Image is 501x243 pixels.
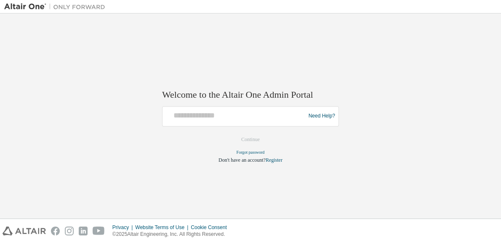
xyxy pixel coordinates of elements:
div: Website Terms of Use [135,224,191,231]
p: © 2025 Altair Engineering, Inc. All Rights Reserved. [112,231,232,238]
img: altair_logo.svg [3,227,46,235]
img: Altair One [4,3,109,11]
a: Register [266,157,282,163]
img: youtube.svg [93,227,105,235]
img: instagram.svg [65,227,74,235]
div: Privacy [112,224,135,231]
h2: Welcome to the Altair One Admin Portal [162,89,339,101]
div: Cookie Consent [191,224,232,231]
a: Need Help? [309,116,335,117]
span: Don't have an account? [219,157,266,163]
img: linkedin.svg [79,227,88,235]
img: facebook.svg [51,227,60,235]
a: Forgot password [237,150,265,155]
